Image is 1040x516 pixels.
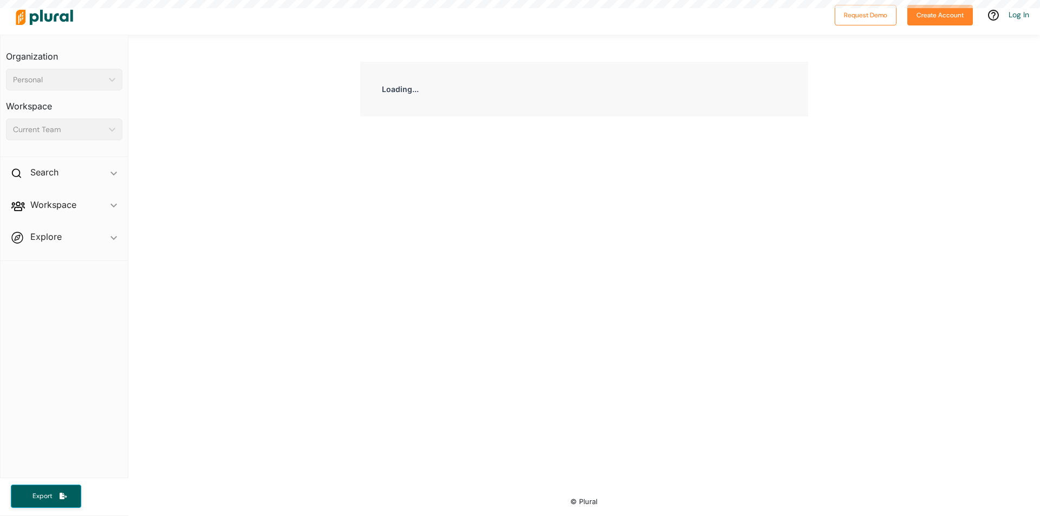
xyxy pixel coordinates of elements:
[835,9,896,20] a: Request Demo
[6,90,122,114] h3: Workspace
[25,492,60,501] span: Export
[6,41,122,64] h3: Organization
[11,485,81,508] button: Export
[360,62,808,116] div: Loading...
[13,74,105,86] div: Personal
[907,9,973,20] a: Create Account
[13,124,105,135] div: Current Team
[30,166,58,178] h2: Search
[570,498,597,506] small: © Plural
[1009,10,1029,19] a: Log In
[907,5,973,25] button: Create Account
[835,5,896,25] button: Request Demo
